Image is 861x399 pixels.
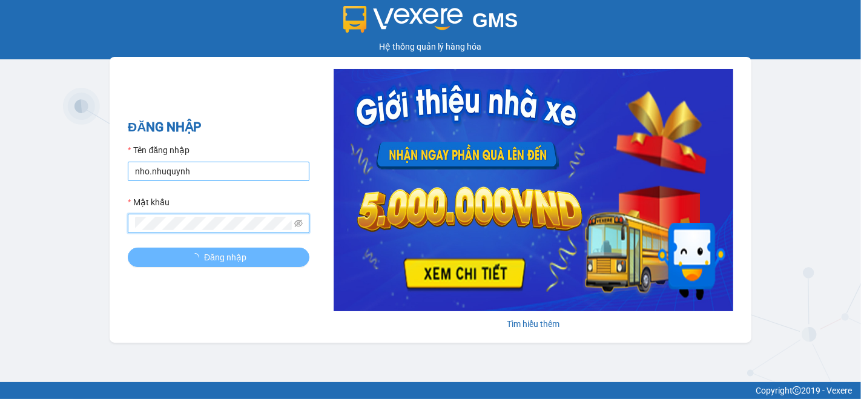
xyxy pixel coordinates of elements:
[204,251,246,264] span: Đăng nhập
[128,143,190,157] label: Tên đăng nhập
[128,196,170,209] label: Mật khẩu
[343,18,518,28] a: GMS
[343,6,463,33] img: logo 2
[472,9,518,31] span: GMS
[334,317,733,331] div: Tìm hiểu thêm
[334,69,733,311] img: banner-0
[294,219,303,228] span: eye-invisible
[128,117,309,137] h2: ĐĂNG NHẬP
[793,386,801,395] span: copyright
[9,384,852,397] div: Copyright 2019 - Vexere
[191,253,204,262] span: loading
[3,40,858,53] div: Hệ thống quản lý hàng hóa
[128,162,309,181] input: Tên đăng nhập
[135,217,292,230] input: Mật khẩu
[128,248,309,267] button: Đăng nhập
